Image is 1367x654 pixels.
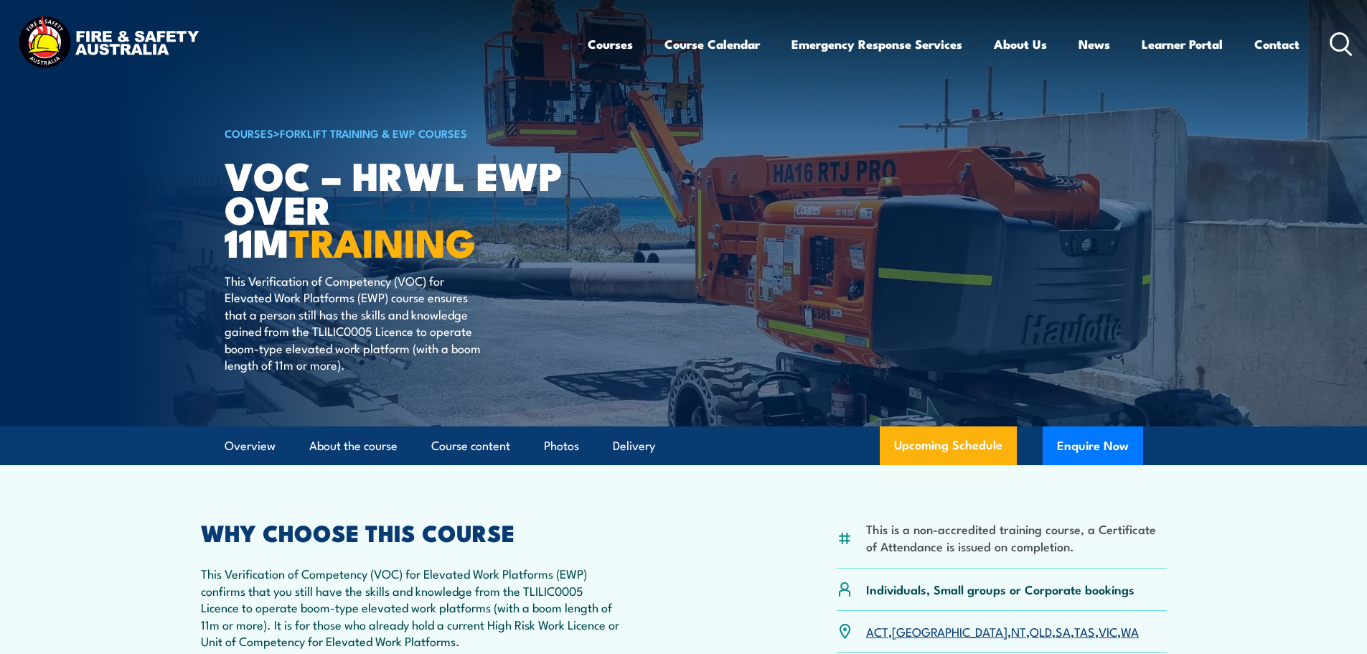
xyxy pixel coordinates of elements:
a: [GEOGRAPHIC_DATA] [892,622,1007,640]
a: Course content [431,427,510,465]
a: COURSES [225,125,273,141]
a: News [1079,25,1110,63]
p: This Verification of Competency (VOC) for Elevated Work Platforms (EWP) course ensures that a per... [225,272,487,373]
a: NT [1011,622,1026,640]
a: ACT [866,622,888,640]
a: Delivery [613,427,655,465]
a: About the course [309,427,398,465]
a: About Us [994,25,1047,63]
a: SA [1056,622,1071,640]
a: WA [1121,622,1139,640]
a: QLD [1030,622,1052,640]
a: Overview [225,427,276,465]
a: Upcoming Schedule [880,426,1017,465]
a: Courses [588,25,633,63]
a: Forklift Training & EWP Courses [280,125,467,141]
a: Learner Portal [1142,25,1223,63]
strong: TRAINING [289,211,476,271]
h2: WHY CHOOSE THIS COURSE [201,522,620,542]
p: , , , , , , , [866,623,1139,640]
a: VIC [1099,622,1117,640]
a: Photos [544,427,579,465]
p: This Verification of Competency (VOC) for Elevated Work Platforms (EWP) confirms that you still h... [201,565,620,649]
h1: VOC – HRWL EWP over 11m [225,158,579,258]
h6: > [225,124,579,141]
a: Emergency Response Services [791,25,962,63]
li: This is a non-accredited training course, a Certificate of Attendance is issued on completion. [866,520,1167,554]
p: Individuals, Small groups or Corporate bookings [866,581,1135,597]
a: TAS [1074,622,1095,640]
button: Enquire Now [1043,426,1143,465]
a: Contact [1254,25,1300,63]
a: Course Calendar [664,25,760,63]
